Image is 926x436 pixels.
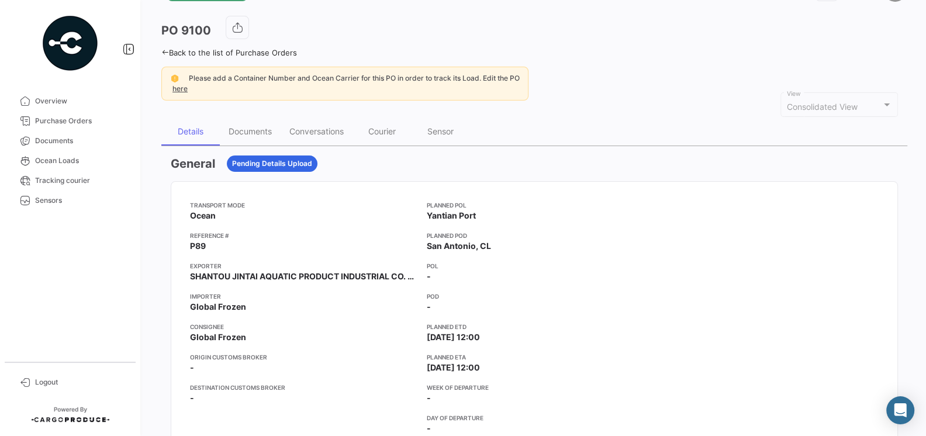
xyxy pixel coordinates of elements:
div: Courier [368,126,396,136]
span: - [427,301,431,313]
span: Sensors [35,195,126,206]
span: Global Frozen [190,301,246,313]
span: Ocean Loads [35,155,126,166]
span: Pending Details Upload [232,158,312,169]
app-card-info-title: Destination Customs Broker [190,383,417,392]
h3: PO 9100 [161,22,211,39]
a: Tracking courier [9,171,131,191]
span: San Antonio, CL [427,240,491,252]
span: - [190,392,194,404]
span: Tracking courier [35,175,126,186]
span: Please add a Container Number and Ocean Carrier for this PO in order to track its Load. Edit the PO [189,74,520,82]
span: [DATE] 12:00 [427,362,480,373]
span: Ocean [190,210,216,222]
div: Sensor [427,126,454,136]
span: [DATE] 12:00 [427,331,480,343]
span: - [427,392,431,404]
app-card-info-title: Importer [190,292,417,301]
app-card-info-title: Planned ETD [427,322,648,331]
span: Global Frozen [190,331,246,343]
img: powered-by.png [41,14,99,72]
span: Overview [35,96,126,106]
a: Purchase Orders [9,111,131,131]
app-card-info-title: Planned POD [427,231,648,240]
app-card-info-title: POL [427,261,648,271]
span: - [427,271,431,282]
app-card-info-title: Consignee [190,322,417,331]
div: Documents [229,126,272,136]
h3: General [171,155,215,172]
a: Back to the list of Purchase Orders [161,48,297,57]
span: Consolidated View [787,102,858,112]
span: P89 [190,240,206,252]
span: SHANTOU JINTAI AQUATIC PRODUCT INDUSTRIAL CO. LTD [190,271,417,282]
span: Documents [35,136,126,146]
span: - [427,423,431,434]
a: Sensors [9,191,131,210]
app-card-info-title: Planned POL [427,200,648,210]
span: Purchase Orders [35,116,126,126]
app-card-info-title: Reference # [190,231,417,240]
app-card-info-title: Transport mode [190,200,417,210]
app-card-info-title: Day of departure [427,413,648,423]
a: Documents [9,131,131,151]
a: here [170,84,190,93]
app-card-info-title: Week of departure [427,383,648,392]
app-card-info-title: Origin Customs Broker [190,352,417,362]
span: - [190,362,194,373]
app-card-info-title: Planned ETA [427,352,648,362]
span: Yantian Port [427,210,476,222]
app-card-info-title: Exporter [190,261,417,271]
div: Details [178,126,203,136]
span: Logout [35,377,126,387]
div: Conversations [289,126,344,136]
app-card-info-title: POD [427,292,648,301]
a: Overview [9,91,131,111]
div: Abrir Intercom Messenger [886,396,914,424]
a: Ocean Loads [9,151,131,171]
